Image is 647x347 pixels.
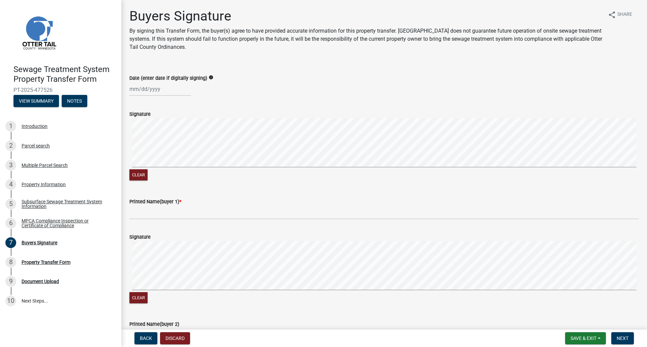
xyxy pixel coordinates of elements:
[22,218,111,228] div: MPCA Compliance Inspection or Certificate of Compliance
[5,160,16,171] div: 3
[565,332,606,344] button: Save & Exit
[134,332,157,344] button: Back
[129,112,151,117] label: Signature
[129,76,207,81] label: Date (enter date if digitally signing)
[129,82,191,96] input: mm/dd/yyyy
[129,322,179,327] label: Printed Name(buyer 2)
[13,87,108,93] span: PT-2025-477526
[129,235,151,240] label: Signature
[5,179,16,190] div: 4
[22,279,59,284] div: Document Upload
[13,95,59,107] button: View Summary
[129,27,603,51] p: By signing this Transfer Form, the buyer(s) agree to have provided accurate information for this ...
[13,65,116,84] h4: Sewage Treatment System Property Transfer Form
[22,143,50,148] div: Parcel search
[129,292,148,303] button: Clear
[571,336,596,341] span: Save & Exit
[22,182,66,187] div: Property Information
[5,237,16,248] div: 7
[22,260,70,265] div: Property Transfer Form
[62,99,87,104] wm-modal-confirm: Notes
[129,200,181,204] label: Printed Name(buyer 1)
[608,11,616,19] i: share
[5,218,16,229] div: 6
[5,199,16,209] div: 5
[617,336,628,341] span: Next
[13,99,59,104] wm-modal-confirm: Summary
[140,336,152,341] span: Back
[5,296,16,306] div: 10
[22,124,48,129] div: Introduction
[209,75,213,80] i: info
[129,169,148,180] button: Clear
[13,7,64,58] img: Otter Tail County, Minnesota
[5,121,16,132] div: 1
[603,8,638,21] button: shareShare
[22,163,68,168] div: Multiple Parcel Search
[22,240,57,245] div: Buyers Signature
[160,332,190,344] button: Discard
[22,199,111,209] div: Subsurface Sewage Treatment System Information
[5,257,16,268] div: 8
[129,8,603,24] h1: Buyers Signature
[5,140,16,151] div: 2
[5,276,16,287] div: 9
[617,11,632,19] span: Share
[611,332,634,344] button: Next
[62,95,87,107] button: Notes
